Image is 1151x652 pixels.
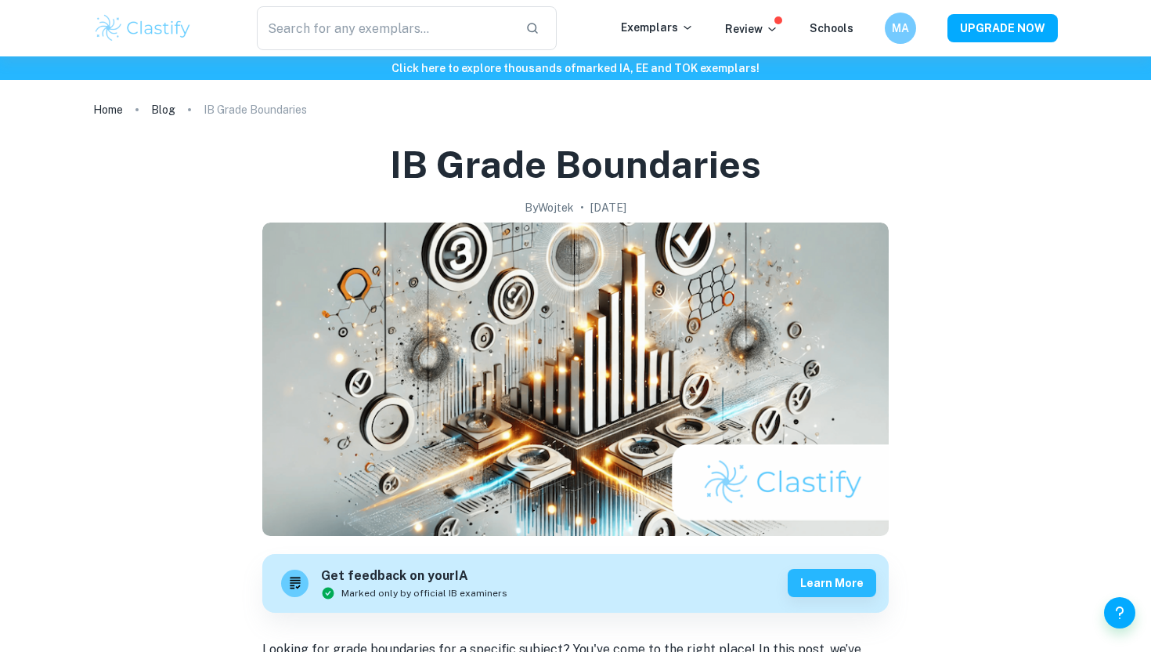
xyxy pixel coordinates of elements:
[93,13,193,44] img: Clastify logo
[590,199,626,216] h2: [DATE]
[580,199,584,216] p: •
[885,13,916,44] button: MA
[947,14,1058,42] button: UPGRADE NOW
[525,199,574,216] h2: By Wojtek
[390,139,761,190] h1: IB Grade Boundaries
[892,20,910,37] h6: MA
[151,99,175,121] a: Blog
[3,60,1148,77] h6: Click here to explore thousands of marked IA, EE and TOK exemplars !
[788,569,876,597] button: Learn more
[341,586,507,600] span: Marked only by official IB examiners
[262,554,889,613] a: Get feedback on yourIAMarked only by official IB examinersLearn more
[93,99,123,121] a: Home
[257,6,513,50] input: Search for any exemplars...
[725,20,778,38] p: Review
[321,567,507,586] h6: Get feedback on your IA
[621,19,694,36] p: Exemplars
[810,22,853,34] a: Schools
[262,223,889,536] img: IB Grade Boundaries cover image
[204,101,307,118] p: IB Grade Boundaries
[1104,597,1135,628] button: Help and Feedback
